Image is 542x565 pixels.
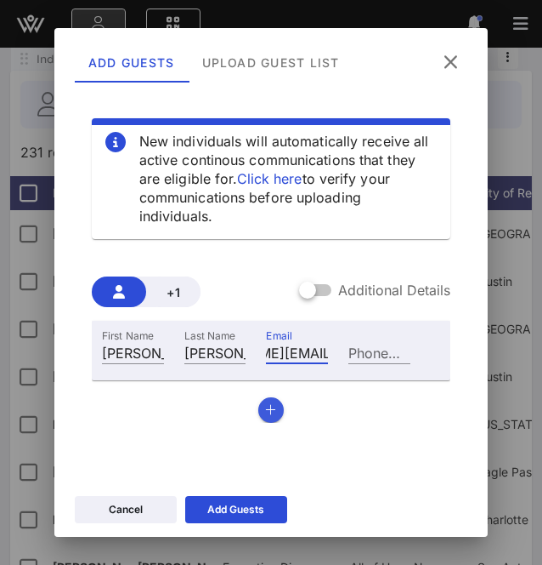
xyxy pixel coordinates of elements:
[75,42,189,83] div: Add Guests
[184,329,235,342] label: Last Name
[266,341,328,363] input: Email
[139,132,437,225] div: New individuals will automatically receive all active continous communications that they are elig...
[185,496,287,523] button: Add Guests
[188,42,353,83] div: Upload Guest List
[109,501,143,518] div: Cancel
[207,501,264,518] div: Add Guests
[102,329,154,342] label: First Name
[146,277,200,307] button: +1
[160,285,187,300] span: +1
[266,329,292,342] label: Email
[75,496,177,523] button: Cancel
[237,170,302,187] a: Click here
[338,282,450,299] label: Additional Details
